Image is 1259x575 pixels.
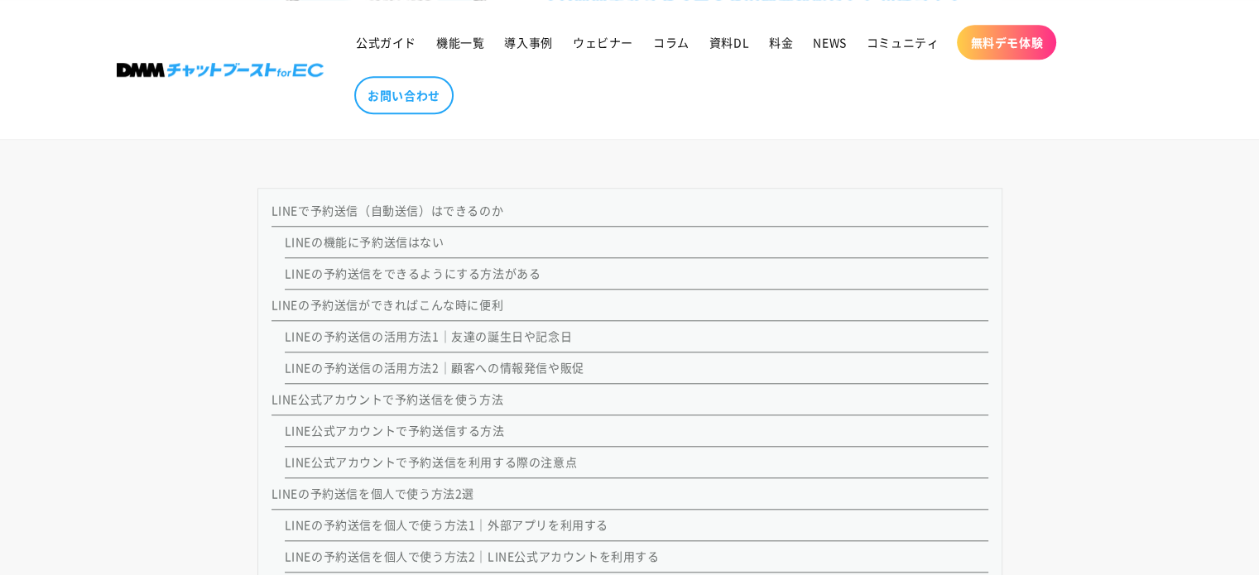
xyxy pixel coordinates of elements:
span: 導入事例 [504,35,552,50]
a: コラム [643,25,699,60]
img: 株式会社DMM Boost [117,63,324,77]
a: LINEの予約送信ができればこんな時に便利 [272,296,504,313]
a: LINEの機能に予約送信はない [285,233,444,250]
span: お問い合わせ [368,88,440,103]
a: LINE公式アカウントで予約送信を利用する際の注意点 [285,453,578,470]
span: 資料DL [709,35,749,50]
span: ウェビナー [573,35,633,50]
a: LINEの予約送信の活用方法2｜顧客への情報発信や販促 [285,359,584,376]
a: LINEの予約送信を個人で使う方法2｜LINE公式アカウントを利用する [285,548,660,564]
span: NEWS [813,35,846,50]
a: 資料DL [699,25,759,60]
a: LINEの予約送信の活用方法1｜友達の誕生日や記念日 [285,328,573,344]
a: お問い合わせ [354,76,454,114]
a: 機能一覧 [426,25,494,60]
a: LINE公式アカウントで予約送信を使う方法 [272,391,504,407]
span: 公式ガイド [356,35,416,50]
span: 機能一覧 [436,35,484,50]
a: LINEの予約送信を個人で使う方法2選 [272,485,474,501]
a: 公式ガイド [346,25,426,60]
a: 無料デモ体験 [957,25,1056,60]
a: ウェビナー [563,25,643,60]
span: コミュニティ [867,35,939,50]
a: LINEで予約送信（自動送信）はできるのか [272,202,504,218]
span: 料金 [769,35,793,50]
a: LINE公式アカウントで予約送信する方法 [285,422,505,438]
a: NEWS [803,25,856,60]
span: コラム [653,35,690,50]
a: 料金 [759,25,803,60]
a: LINEの予約送信を個人で使う方法1｜外部アプリを利用する [285,516,608,533]
span: 無料デモ体験 [970,35,1043,50]
a: LINEの予約送信をできるようにする方法がある [285,265,541,281]
a: 導入事例 [494,25,562,60]
a: コミュニティ [857,25,949,60]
